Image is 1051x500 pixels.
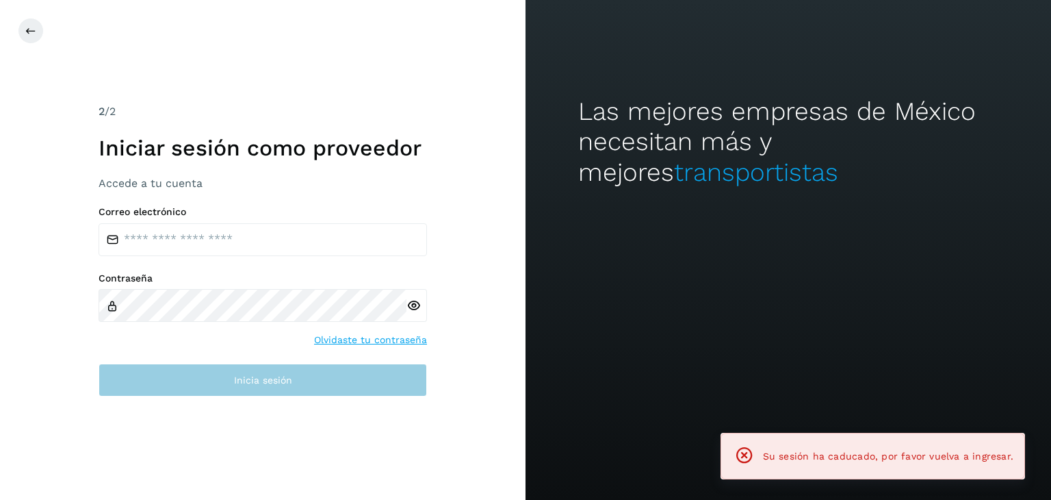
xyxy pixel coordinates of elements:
label: Correo electrónico [99,206,427,218]
span: Su sesión ha caducado, por favor vuelva a ingresar. [763,451,1013,462]
h3: Accede a tu cuenta [99,177,427,190]
a: Olvidaste tu contraseña [314,333,427,347]
span: Inicia sesión [234,375,292,385]
span: transportistas [674,158,838,187]
label: Contraseña [99,273,427,284]
div: /2 [99,103,427,120]
h1: Iniciar sesión como proveedor [99,135,427,161]
span: 2 [99,105,105,118]
h2: Las mejores empresas de México necesitan más y mejores [578,97,998,188]
button: Inicia sesión [99,364,427,397]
